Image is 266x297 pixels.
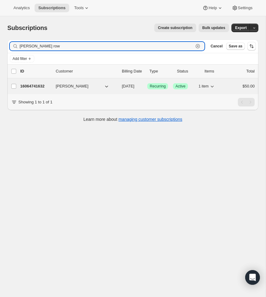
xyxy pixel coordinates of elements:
button: [PERSON_NAME] [52,81,113,91]
div: 16064741632[PERSON_NAME][DATE]SuccessRecurringSuccessActive1 item$50.00 [20,82,255,91]
span: Help [208,6,217,10]
button: Cancel [208,43,225,50]
button: Clear [195,43,201,49]
span: $50.00 [242,84,255,88]
span: Add filter [13,56,27,61]
p: Total [246,68,255,74]
p: Learn more about [84,116,182,122]
nav: Pagination [238,98,255,106]
span: Active [175,84,185,89]
p: ID [20,68,51,74]
span: 1 item [199,84,209,89]
span: Export [235,25,247,30]
span: [DATE] [122,84,134,88]
a: managing customer subscriptions [118,117,182,122]
p: Customer [56,68,117,74]
button: Settings [228,4,256,12]
p: Showing 1 to 1 of 1 [18,99,52,105]
button: Tools [70,4,93,12]
span: Subscriptions [7,24,47,31]
button: Help [199,4,227,12]
div: IDCustomerBilling DateTypeStatusItemsTotal [20,68,255,74]
span: Bulk updates [202,25,225,30]
div: Type [149,68,172,74]
span: Subscriptions [38,6,66,10]
button: Analytics [10,4,33,12]
button: 1 item [199,82,215,91]
button: Create subscription [154,24,196,32]
p: Status [177,68,200,74]
p: Billing Date [122,68,144,74]
span: Tools [74,6,84,10]
input: Filter subscribers [20,42,193,50]
span: Create subscription [158,25,193,30]
button: Add filter [10,55,34,62]
button: Save as [226,43,245,50]
button: Export [231,24,250,32]
div: Open Intercom Messenger [245,270,260,285]
button: Sort the results [247,42,256,50]
span: Analytics [13,6,30,10]
span: Cancel [211,44,223,49]
span: Save as [229,44,242,49]
span: [PERSON_NAME] [56,83,88,89]
div: Items [204,68,227,74]
p: 16064741632 [20,83,51,89]
button: Subscriptions [35,4,69,12]
span: Recurring [150,84,166,89]
span: Settings [238,6,253,10]
button: Bulk updates [199,24,229,32]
